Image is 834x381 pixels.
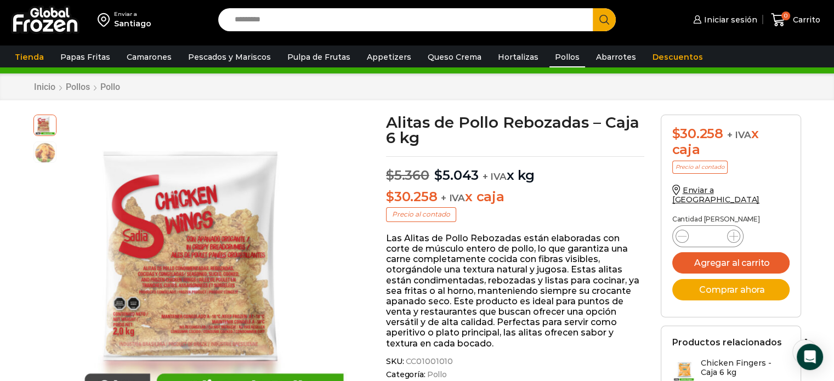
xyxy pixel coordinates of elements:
span: $ [386,167,394,183]
p: Precio al contado [386,207,456,221]
a: Pulpa de Frutas [282,47,356,67]
a: Papas Fritas [55,47,116,67]
h3: Chicken Fingers - Caja 6 kg [701,359,790,377]
span: alitas-pollo [34,113,56,135]
p: x kg [386,156,644,184]
span: Iniciar sesión [701,14,757,25]
a: Pollos [65,82,90,92]
a: Pescados y Mariscos [183,47,276,67]
span: Carrito [790,14,820,25]
a: Appetizers [361,47,417,67]
span: Categoría: [386,370,644,379]
div: Enviar a [114,10,151,18]
span: alitas-de-pollo [34,142,56,164]
div: Open Intercom Messenger [797,344,823,370]
button: Agregar al carrito [672,252,790,274]
a: Enviar a [GEOGRAPHIC_DATA] [672,185,760,204]
p: x caja [386,189,644,205]
span: + IVA [727,129,751,140]
span: 0 [781,12,790,20]
h2: Productos relacionados [672,337,782,348]
span: $ [434,167,442,183]
h1: Alitas de Pollo Rebozadas – Caja 6 kg [386,115,644,145]
span: SKU: [386,357,644,366]
div: x caja [672,126,790,158]
a: Abarrotes [591,47,642,67]
p: Cantidad [PERSON_NAME] [672,215,790,223]
div: Santiago [114,18,151,29]
p: Las Alitas de Pollo Rebozadas están elaboradas con corte de músculo entero de pollo, lo que garan... [386,233,644,349]
span: CC01001010 [404,357,453,366]
span: + IVA [483,171,507,182]
button: Search button [593,8,616,31]
a: Descuentos [647,47,708,67]
span: $ [386,189,394,204]
a: 0 Carrito [768,7,823,33]
a: Camarones [121,47,177,67]
a: Hortalizas [492,47,544,67]
button: Comprar ahora [672,279,790,300]
nav: Breadcrumb [33,82,121,92]
a: Queso Crema [422,47,487,67]
img: address-field-icon.svg [98,10,114,29]
p: Precio al contado [672,161,728,174]
a: Pollos [549,47,585,67]
bdi: 30.258 [672,126,723,141]
input: Product quantity [697,229,718,244]
a: Pollo [100,82,121,92]
bdi: 5.360 [386,167,429,183]
span: $ [672,126,680,141]
a: Pollo [425,370,447,379]
span: + IVA [441,192,465,203]
a: Iniciar sesión [690,9,757,31]
a: Tienda [9,47,49,67]
bdi: 30.258 [386,189,437,204]
bdi: 5.043 [434,167,479,183]
a: Inicio [33,82,56,92]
